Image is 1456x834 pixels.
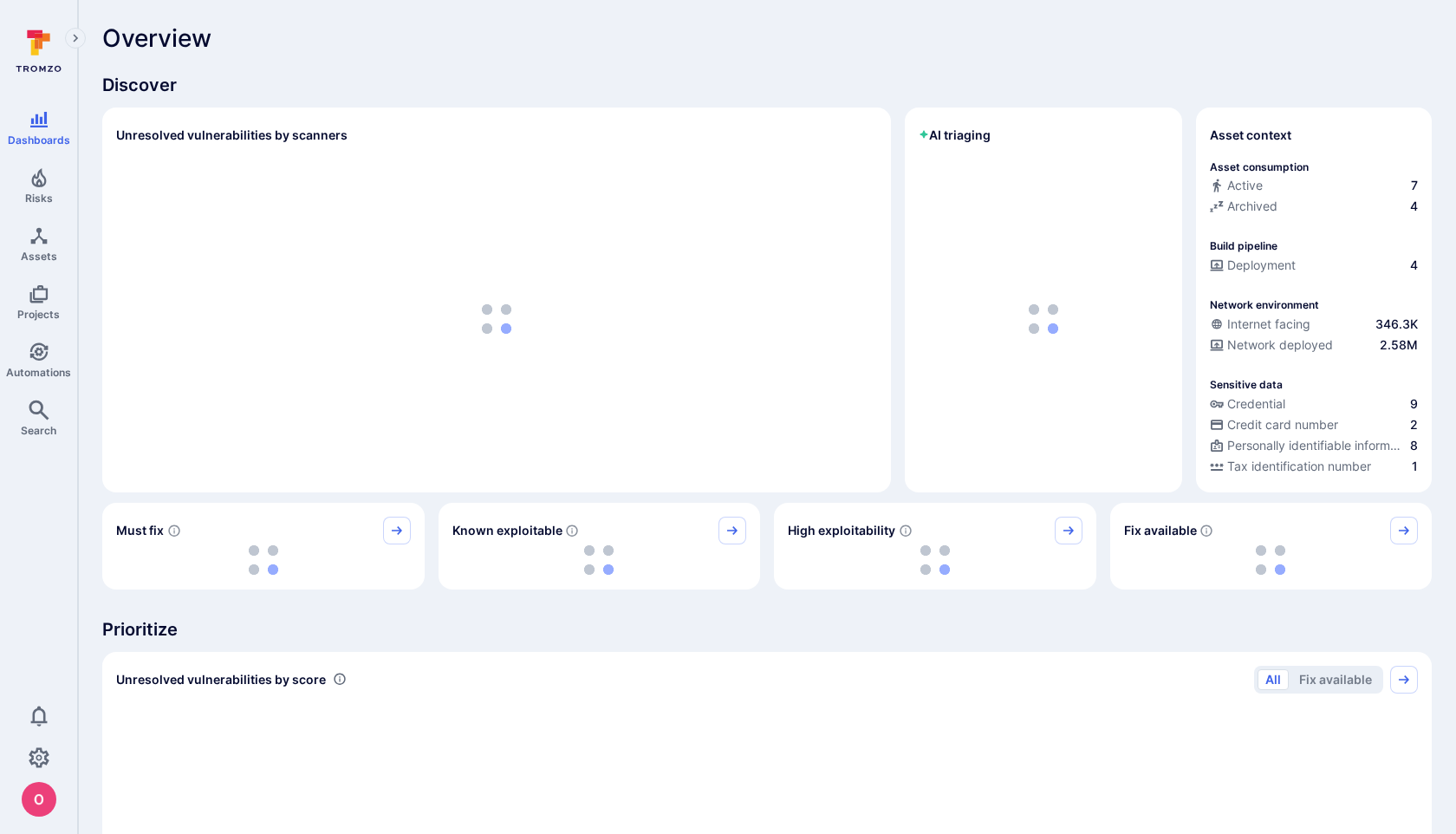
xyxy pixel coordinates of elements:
p: Sensitive data [1210,378,1283,391]
div: Must fix [102,503,425,590]
div: Credit card number [1210,416,1338,433]
span: 4 [1410,257,1418,274]
a: Internet facing346.3K [1210,316,1418,333]
div: loading spinner [116,160,877,479]
span: 7 [1411,177,1418,194]
span: Risks [25,192,53,205]
p: Asset consumption [1210,160,1309,173]
span: Fix available [1124,522,1197,539]
div: Fix available [1110,503,1433,590]
div: loading spinner [1124,544,1419,576]
span: Dashboards [8,134,70,147]
img: Loading... [482,304,511,334]
div: Credential [1210,395,1285,413]
img: Loading... [920,545,950,575]
div: Evidence indicative of processing tax identification numbers [1210,458,1418,479]
span: Deployment [1227,257,1296,274]
p: Build pipeline [1210,239,1277,252]
div: loading spinner [919,160,1168,479]
div: Archived [1210,198,1277,215]
span: Credential [1227,395,1285,413]
div: loading spinner [116,544,411,576]
div: Commits seen in the last 180 days [1210,177,1418,198]
span: Archived [1227,198,1277,215]
a: Credential9 [1210,395,1418,413]
div: Evidence indicative of processing personally identifiable information [1210,437,1418,458]
img: Loading... [249,545,278,575]
span: Tax identification number [1227,458,1371,475]
span: Must fix [116,522,164,539]
span: 1 [1412,458,1418,475]
div: loading spinner [788,544,1082,576]
span: Automations [6,366,71,379]
svg: Vulnerabilities with fix available [1199,524,1213,538]
div: Code repository is archived [1210,198,1418,218]
img: Loading... [584,545,614,575]
div: Evidence indicative of processing credit card numbers [1210,416,1418,437]
div: Personally identifiable information (PII) [1210,437,1407,454]
a: Active7 [1210,177,1418,194]
span: Network deployed [1227,336,1333,354]
span: Unresolved vulnerabilities by score [116,671,326,688]
span: Internet facing [1227,316,1310,333]
a: Credit card number2 [1210,416,1418,433]
div: Evidence indicative of handling user or service credentials [1210,395,1418,416]
h2: Unresolved vulnerabilities by scanners [116,127,348,144]
div: Known exploitable [439,503,761,590]
img: Loading... [1256,545,1285,575]
img: Loading... [1029,304,1058,334]
span: Search [21,424,56,437]
div: High exploitability [774,503,1096,590]
span: Projects [17,308,60,321]
button: All [1258,669,1289,690]
div: Network deployed [1210,336,1333,354]
a: Deployment4 [1210,257,1418,274]
span: Active [1227,177,1263,194]
span: Personally identifiable information (PII) [1227,437,1407,454]
span: 346.3K [1375,316,1418,333]
a: Archived4 [1210,198,1418,215]
div: Active [1210,177,1263,194]
div: loading spinner [452,544,747,576]
span: Overview [102,24,211,52]
span: 2 [1410,416,1418,433]
div: oleg malkov [22,782,56,817]
h2: AI triaging [919,127,991,144]
span: Discover [102,73,1432,97]
div: Internet facing [1210,316,1310,333]
div: Evidence that an asset is internet facing [1210,316,1418,336]
div: Tax identification number [1210,458,1371,475]
div: Evidence that the asset is packaged and deployed somewhere [1210,336,1418,357]
span: Known exploitable [452,522,562,539]
i: Expand navigation menu [69,31,81,46]
a: Network deployed2.58M [1210,336,1418,354]
button: Fix available [1291,669,1380,690]
img: ACg8ocJcCe-YbLxGm5tc0PuNRxmgP8aEm0RBXn6duO8aeMVK9zjHhw=s96-c [22,782,56,817]
a: Tax identification number1 [1210,458,1418,475]
span: Asset context [1210,127,1291,144]
div: Number of vulnerabilities in status 'Open' 'Triaged' and 'In process' grouped by score [333,670,347,688]
span: Assets [21,250,57,263]
svg: EPSS score ≥ 0.7 [899,524,913,538]
a: Personally identifiable information (PII)8 [1210,437,1418,454]
svg: Risk score >=40 , missed SLA [167,524,181,538]
span: High exploitability [788,522,895,539]
svg: Confirmed exploitable by KEV [565,524,579,538]
button: Expand navigation menu [65,28,86,49]
span: Credit card number [1227,416,1338,433]
span: 8 [1410,437,1418,454]
span: Prioritize [102,617,1432,642]
div: Deployment [1210,257,1296,274]
p: Network environment [1210,298,1319,311]
span: 9 [1410,395,1418,413]
div: Configured deployment pipeline [1210,257,1418,277]
span: 4 [1410,198,1418,215]
span: 2.58M [1380,336,1418,354]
